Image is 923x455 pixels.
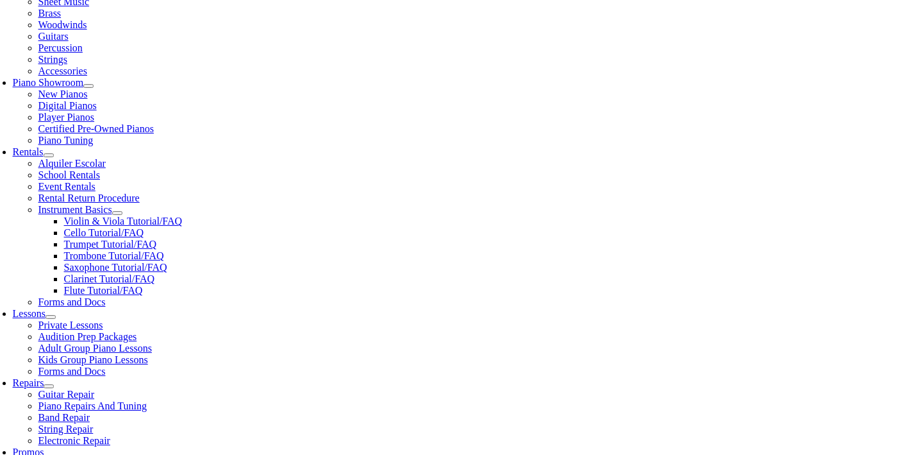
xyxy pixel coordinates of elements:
[38,158,106,169] a: Alquiler Escolar
[46,315,56,319] button: Open submenu of Lessons
[38,8,62,19] a: Brass
[38,343,152,354] a: Adult Group Piano Lessons
[64,285,143,296] a: Flute Tutorial/FAQ
[13,308,46,319] a: Lessons
[64,250,164,261] a: Trombone Tutorial/FAQ
[38,19,87,30] a: Woodwinds
[38,181,96,192] a: Event Rentals
[38,435,110,446] a: Electronic Repair
[64,216,183,227] a: Violin & Viola Tutorial/FAQ
[38,54,67,65] a: Strings
[64,262,167,273] a: Saxophone Tutorial/FAQ
[38,424,94,434] a: String Repair
[38,354,148,365] a: Kids Group Piano Lessons
[38,204,112,215] a: Instrument Basics
[38,320,103,331] a: Private Lessons
[38,31,69,42] a: Guitars
[13,377,44,388] a: Repairs
[38,169,100,180] a: School Rentals
[38,100,97,111] a: Digital Pianos
[64,227,144,238] a: Cello Tutorial/FAQ
[38,331,137,342] a: Audition Prep Packages
[38,296,106,307] a: Forms and Docs
[38,42,83,53] a: Percussion
[38,89,88,99] a: New Pianos
[38,400,147,411] a: Piano Repairs And Tuning
[83,84,94,88] button: Open submenu of Piano Showroom
[13,77,84,88] a: Piano Showroom
[38,412,90,423] a: Band Repair
[13,146,44,157] a: Rentals
[38,193,140,203] a: Rental Return Procedure
[64,273,155,284] a: Clarinet Tutorial/FAQ
[38,135,94,146] a: Piano Tuning
[38,123,154,134] a: Certified Pre-Owned Pianos
[112,211,122,215] button: Open submenu of Instrument Basics
[38,65,87,76] a: Accessories
[38,112,95,123] a: Player Pianos
[44,153,54,157] button: Open submenu of Rentals
[64,239,156,250] a: Trumpet Tutorial/FAQ
[38,389,95,400] a: Guitar Repair
[44,384,54,388] button: Open submenu of Repairs
[38,366,106,377] a: Forms and Docs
